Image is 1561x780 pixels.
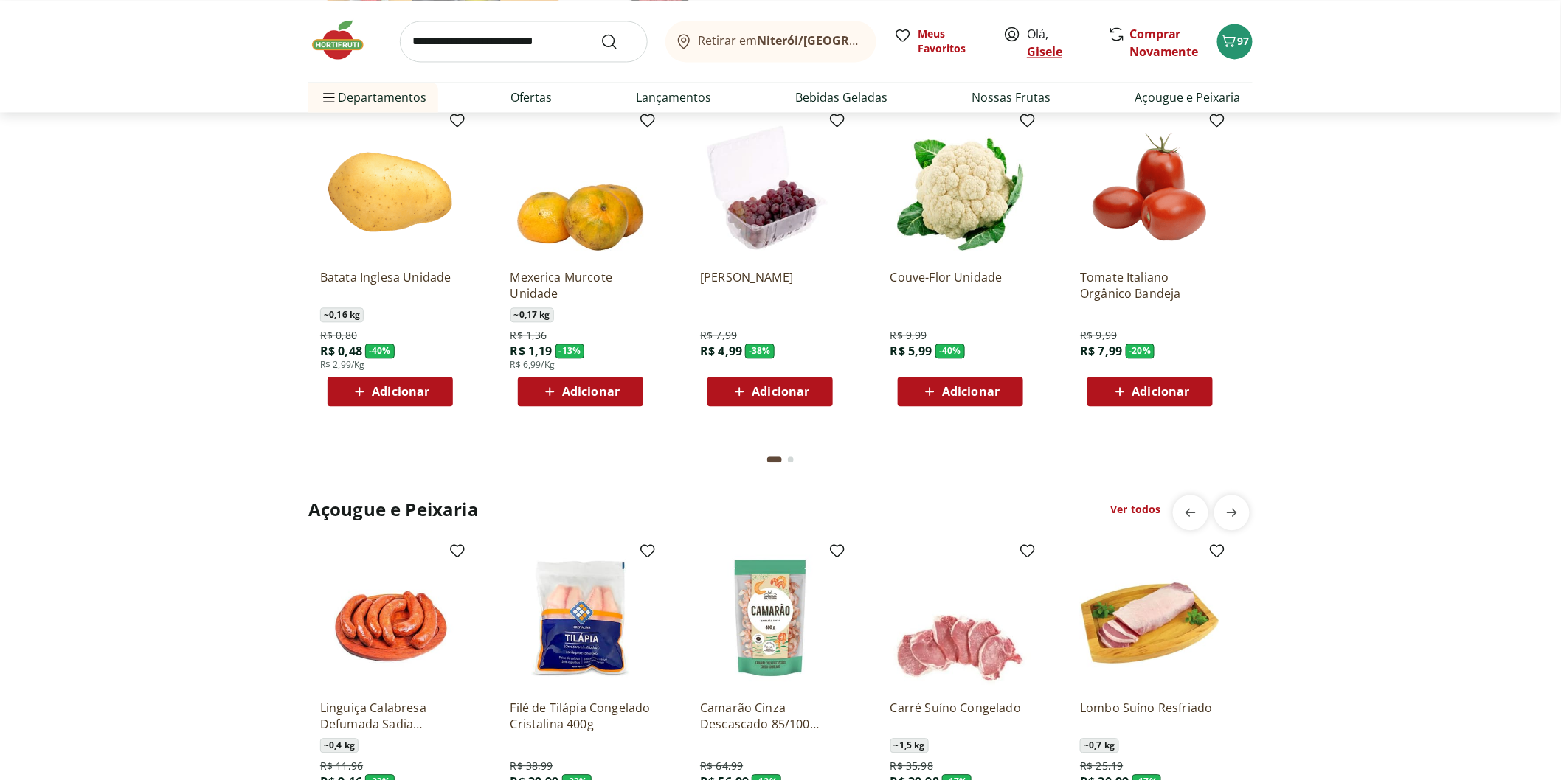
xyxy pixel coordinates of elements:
a: Filé de Tilápia Congelado Cristalina 400g [510,700,651,732]
a: Batata Inglesa Unidade [320,269,460,302]
span: - 40 % [935,344,965,358]
span: R$ 2,99/Kg [320,359,365,371]
button: next [1214,495,1250,530]
span: - 40 % [365,344,395,358]
button: Carrinho [1217,24,1253,59]
span: - 38 % [745,344,775,358]
span: - 13 % [555,344,585,358]
span: Adicionar [752,386,809,397]
span: R$ 7,99 [1080,343,1122,359]
a: [PERSON_NAME] [700,269,840,302]
a: Linguiça Calabresa Defumada Sadia Perdigão [320,700,460,732]
span: ~ 0,4 kg [320,738,359,753]
span: R$ 35,98 [890,759,933,773]
img: Tomate Italiano Orgânico Bandeja [1080,117,1220,257]
span: ~ 0,17 kg [510,307,554,322]
span: R$ 7,99 [700,328,737,343]
span: Adicionar [562,386,620,397]
img: Hortifruti [308,18,382,62]
img: Camarão Cinza Descascado 85/100 Congelado Natural Da Terra 400g [700,548,840,688]
button: Adicionar [518,377,643,406]
img: Couve-Flor Unidade [890,117,1031,257]
span: R$ 5,99 [890,343,932,359]
span: Olá, [1027,25,1093,60]
a: Couve-Flor Unidade [890,269,1031,302]
button: Adicionar [1087,377,1213,406]
a: Comprar Novamente [1129,26,1199,60]
img: Filé de Tilápia Congelado Cristalina 400g [510,548,651,688]
span: ~ 1,5 kg [890,738,929,753]
span: R$ 25,19 [1080,759,1123,773]
span: Adicionar [1132,386,1190,397]
a: Bebidas Geladas [796,88,888,106]
span: ~ 0,16 kg [320,307,364,322]
span: R$ 11,96 [320,759,363,773]
img: Lombo Suíno Resfriado [1080,548,1220,688]
a: Tomate Italiano Orgânico Bandeja [1080,269,1220,302]
button: Adicionar [898,377,1023,406]
span: R$ 6,99/Kg [510,359,555,371]
a: Açougue e Peixaria [1135,88,1241,106]
button: Submit Search [600,32,636,50]
a: Mexerica Murcote Unidade [510,269,651,302]
h2: Açougue e Peixaria [308,498,479,521]
span: R$ 1,19 [510,343,553,359]
span: Retirar em [699,34,862,47]
span: R$ 0,48 [320,343,362,359]
a: Lançamentos [636,88,711,106]
img: Linguiça Calabresa Defumada Sadia Perdigão [320,548,460,688]
span: R$ 4,99 [700,343,742,359]
input: search [400,21,648,62]
button: Menu [320,80,338,115]
button: Adicionar [707,377,833,406]
span: Adicionar [942,386,1000,397]
span: R$ 64,99 [700,759,743,773]
span: Adicionar [372,386,429,397]
span: Departamentos [320,80,426,115]
img: Carré Suíno Congelado [890,548,1031,688]
button: Adicionar [328,377,453,406]
span: Meus Favoritos [918,27,986,56]
span: 97 [1238,34,1250,48]
a: Carré Suíno Congelado [890,700,1031,732]
button: Retirar emNiterói/[GEOGRAPHIC_DATA] [665,21,876,62]
span: R$ 9,99 [1080,328,1117,343]
img: Batata Inglesa Unidade [320,117,460,257]
span: R$ 9,99 [890,328,927,343]
a: Ofertas [510,88,552,106]
img: Mexerica Murcote Unidade [510,117,651,257]
span: R$ 38,99 [510,759,553,773]
a: Nossas Frutas [972,88,1051,106]
a: Gisele [1027,43,1062,60]
span: R$ 0,80 [320,328,357,343]
a: Camarão Cinza Descascado 85/100 Congelado Natural Da Terra 400g [700,700,840,732]
img: Uva Rosada Embalada [700,117,840,257]
a: Ver todos [1111,502,1161,517]
button: Current page from fs-carousel [764,442,785,477]
span: ~ 0,7 kg [1080,738,1118,753]
b: Niterói/[GEOGRAPHIC_DATA] [758,32,926,49]
span: R$ 1,36 [510,328,547,343]
button: Go to page 2 from fs-carousel [785,442,797,477]
button: previous [1173,495,1208,530]
a: Meus Favoritos [894,27,986,56]
a: Lombo Suíno Resfriado [1080,700,1220,732]
span: - 20 % [1126,344,1155,358]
